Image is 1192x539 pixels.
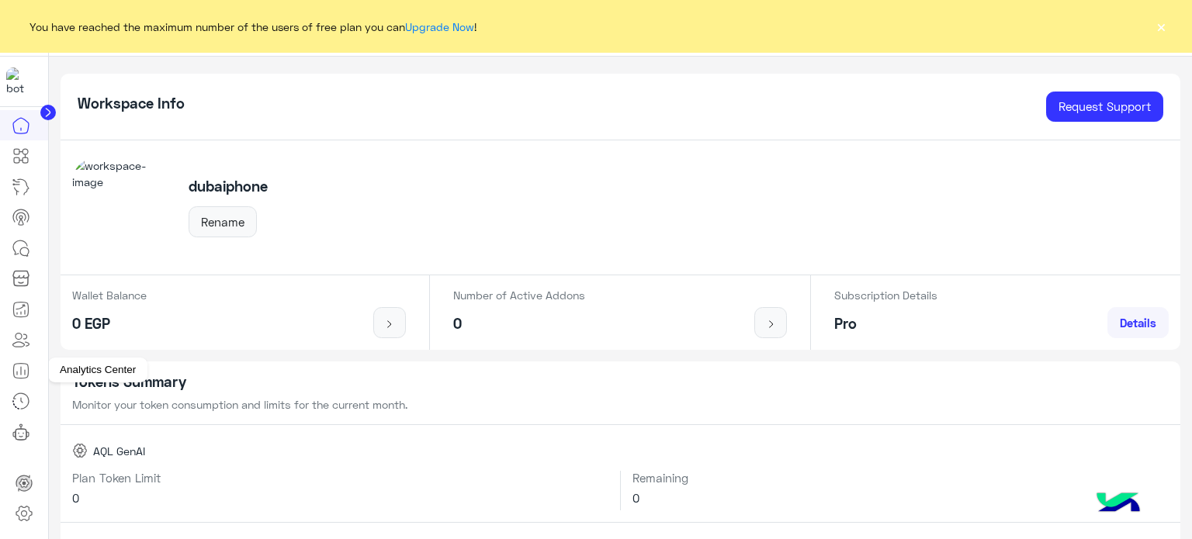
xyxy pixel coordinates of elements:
[761,318,781,330] img: icon
[1107,307,1169,338] a: Details
[380,318,400,330] img: icon
[72,315,147,333] h5: 0 EGP
[1091,477,1145,531] img: hulul-logo.png
[72,396,1169,413] p: Monitor your token consumption and limits for the current month.
[29,19,476,35] span: You have reached the maximum number of the users of free plan you can !
[72,287,147,303] p: Wallet Balance
[632,471,1169,485] h6: Remaining
[48,358,147,382] div: Analytics Center
[93,443,145,459] span: AQL GenAI
[72,491,609,505] h6: 0
[189,178,268,195] h5: dubaiphone
[1120,316,1156,330] span: Details
[6,67,34,95] img: 1403182699927242
[72,157,172,257] img: workspace-image
[834,315,937,333] h5: Pro
[72,373,1169,391] h5: Tokens Summary
[453,315,585,333] h5: 0
[405,20,474,33] a: Upgrade Now
[632,491,1169,505] h6: 0
[78,95,185,112] h5: Workspace Info
[72,443,88,458] img: AQL GenAI
[72,471,609,485] h6: Plan Token Limit
[834,287,937,303] p: Subscription Details
[453,287,585,303] p: Number of Active Addons
[1046,92,1163,123] a: Request Support
[1153,19,1169,34] button: ×
[189,206,257,237] button: Rename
